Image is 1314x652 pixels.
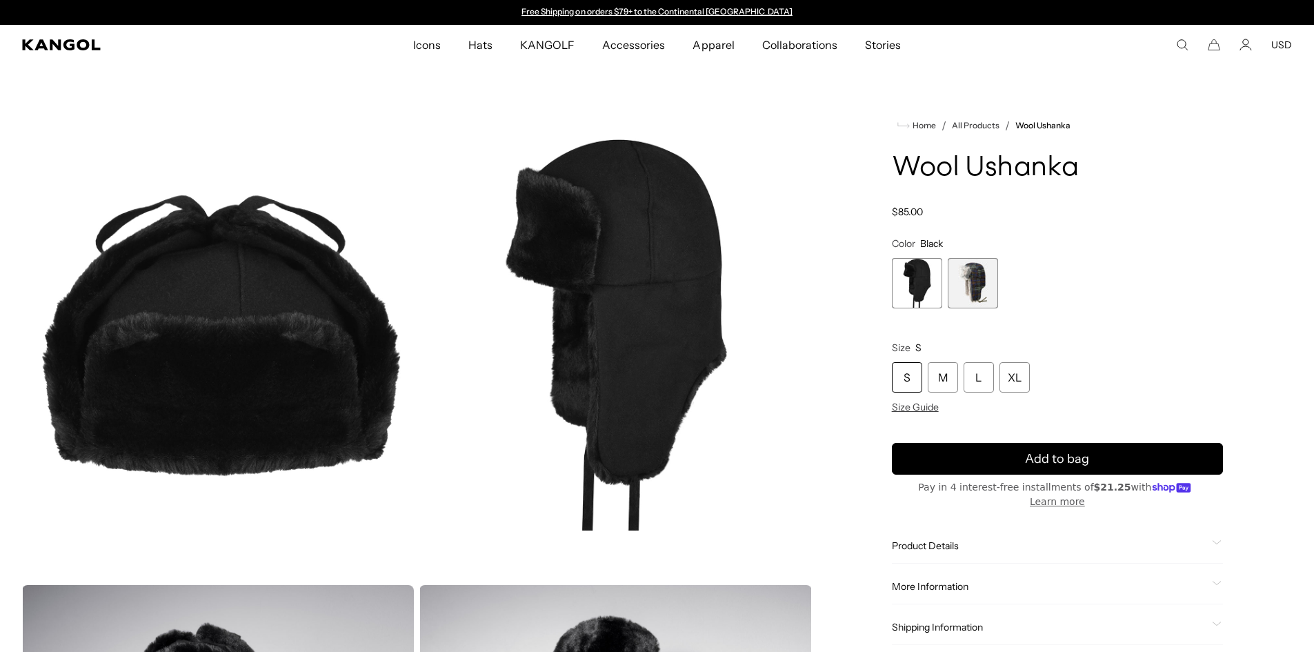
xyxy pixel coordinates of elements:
a: Free Shipping on orders $79+ to the Continental [GEOGRAPHIC_DATA] [521,6,793,17]
span: Home [910,121,936,130]
div: L [964,362,994,393]
a: All Products [952,121,999,130]
a: Kangol [22,39,273,50]
span: Collaborations [762,25,837,65]
nav: breadcrumbs [892,117,1223,134]
div: Announcement [515,7,799,18]
span: Accessories [602,25,665,65]
a: Wool Ushanka [1015,121,1071,130]
a: Apparel [679,25,748,65]
span: Color [892,237,915,250]
span: Stories [865,25,901,65]
label: Dark Flannel [948,258,998,308]
span: Icons [413,25,441,65]
img: color-black [22,90,414,580]
img: color-black [419,90,811,580]
span: Hats [468,25,492,65]
span: Shipping Information [892,621,1206,633]
a: Account [1240,39,1252,51]
a: Hats [455,25,506,65]
li: / [999,117,1010,134]
span: Size Guide [892,401,939,413]
span: Apparel [693,25,734,65]
span: $85.00 [892,206,923,218]
label: Black [892,258,942,308]
div: 1 of 2 [892,258,942,308]
div: XL [999,362,1030,393]
a: Icons [399,25,455,65]
span: Size [892,342,910,354]
a: Home [897,119,936,132]
div: S [892,362,922,393]
div: 1 of 2 [515,7,799,18]
div: M [928,362,958,393]
a: Collaborations [748,25,851,65]
h1: Wool Ushanka [892,153,1223,184]
span: KANGOLF [520,25,575,65]
span: More Information [892,580,1206,593]
a: Stories [851,25,915,65]
span: Add to bag [1025,450,1089,468]
span: Black [920,237,943,250]
span: S [915,342,922,354]
span: Product Details [892,540,1206,552]
button: Cart [1208,39,1220,51]
summary: Search here [1176,39,1188,51]
slideshow-component: Announcement bar [515,7,799,18]
a: KANGOLF [506,25,588,65]
li: / [936,117,946,134]
a: Accessories [588,25,679,65]
button: USD [1271,39,1292,51]
div: 2 of 2 [948,258,998,308]
button: Add to bag [892,443,1223,475]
